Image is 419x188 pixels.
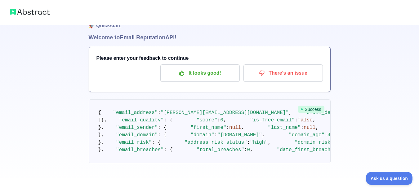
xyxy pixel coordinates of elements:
[243,64,323,82] button: There's an issue
[113,110,158,116] span: "email_address"
[190,125,226,130] span: "first_name"
[295,117,298,123] span: :
[190,132,214,138] span: "domain"
[196,147,244,153] span: "total_breaches"
[248,68,318,78] p: There's an issue
[226,125,229,130] span: :
[116,132,158,138] span: "email_domain"
[277,147,340,153] span: "date_first_breached"
[250,147,253,153] span: ,
[164,147,173,153] span: : {
[217,117,221,123] span: :
[214,132,217,138] span: :
[223,117,226,123] span: ,
[119,117,164,123] span: "email_quality"
[152,140,161,145] span: : {
[241,125,244,130] span: ,
[301,125,304,130] span: :
[161,110,289,116] span: "[PERSON_NAME][EMAIL_ADDRESS][DOMAIN_NAME]"
[250,140,268,145] span: "high"
[315,125,319,130] span: ,
[244,147,247,153] span: :
[247,140,250,145] span: :
[262,132,265,138] span: ,
[196,117,217,123] span: "score"
[268,125,301,130] span: "last_name"
[185,140,247,145] span: "address_risk_status"
[324,132,328,138] span: :
[158,125,167,130] span: : {
[116,147,164,153] span: "email_breaches"
[229,125,241,130] span: null
[116,140,152,145] span: "email_risk"
[158,132,167,138] span: : {
[165,68,235,78] p: It looks good!
[98,110,101,116] span: {
[250,117,295,123] span: "is_free_email"
[217,132,262,138] span: "[DOMAIN_NAME]"
[158,110,161,116] span: :
[328,132,339,138] span: 4901
[366,172,413,185] iframe: Toggle Customer Support
[96,55,323,62] h3: Please enter your feedback to continue
[289,132,324,138] span: "domain_age"
[247,147,250,153] span: 0
[160,64,240,82] button: It looks good!
[164,117,173,123] span: : {
[10,7,50,16] img: Abstract logo
[116,125,158,130] span: "email_sender"
[89,33,331,42] h1: Welcome to Email Reputation API!
[289,110,292,116] span: ,
[304,125,315,130] span: null
[268,140,271,145] span: ,
[298,117,313,123] span: false
[313,117,316,123] span: ,
[220,117,223,123] span: 0
[298,106,324,113] span: Success
[295,140,354,145] span: "domain_risk_status"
